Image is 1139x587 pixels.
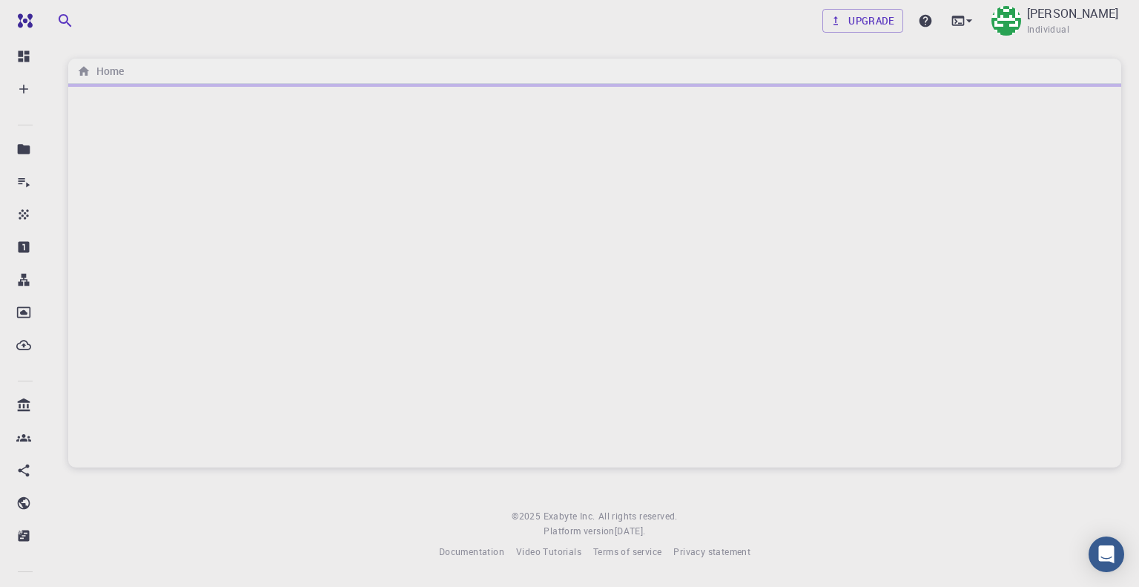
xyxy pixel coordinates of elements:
div: Open Intercom Messenger [1089,537,1124,572]
a: Privacy statement [673,545,750,560]
span: © 2025 [512,509,543,524]
span: Privacy statement [673,545,750,557]
a: Documentation [439,545,504,560]
span: Exabyte Inc. [544,510,595,522]
span: Terms of service [593,545,661,557]
a: Exabyte Inc. [544,509,595,524]
h6: Home [90,63,124,79]
span: Individual [1027,22,1069,37]
nav: breadcrumb [74,63,127,79]
a: Upgrade [822,9,903,33]
span: [DATE] . [615,525,646,537]
p: [PERSON_NAME] [1027,4,1118,22]
a: Terms of service [593,545,661,560]
a: Video Tutorials [516,545,581,560]
span: Video Tutorials [516,545,581,557]
span: Platform version [544,524,614,539]
a: [DATE]. [615,524,646,539]
img: Mary Quenie Velasco [991,6,1021,36]
img: logo [12,13,33,28]
span: All rights reserved. [598,509,678,524]
span: Documentation [439,545,504,557]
